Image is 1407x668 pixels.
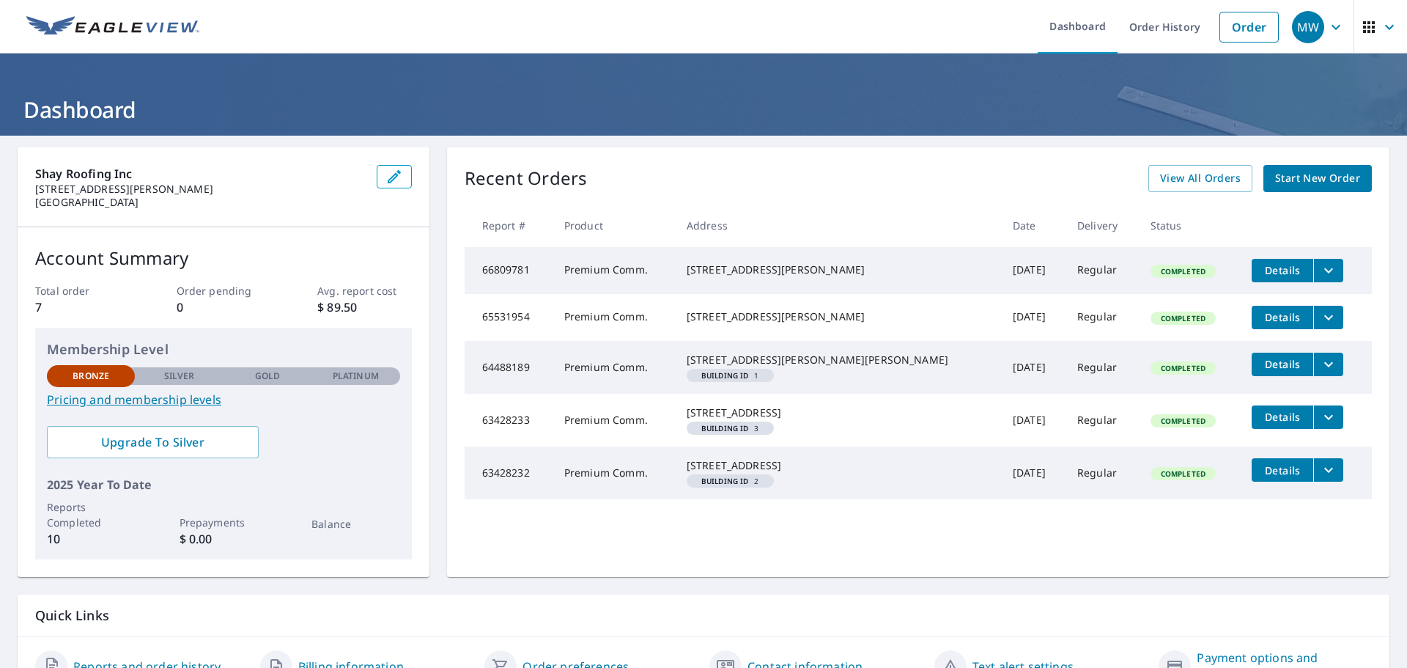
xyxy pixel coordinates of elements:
[687,458,989,473] div: [STREET_ADDRESS]
[553,341,675,394] td: Premium Comm.
[1252,306,1313,329] button: detailsBtn-65531954
[1152,363,1214,373] span: Completed
[465,394,553,447] td: 63428233
[47,476,400,493] p: 2025 Year To Date
[1252,405,1313,429] button: detailsBtn-63428233
[1252,458,1313,482] button: detailsBtn-63428232
[255,370,280,383] p: Gold
[693,425,768,432] span: 3
[1139,204,1241,247] th: Status
[1263,165,1372,192] a: Start New Order
[35,196,365,209] p: [GEOGRAPHIC_DATA]
[1001,247,1066,294] td: [DATE]
[465,341,553,394] td: 64488189
[35,606,1372,625] p: Quick Links
[35,283,129,298] p: Total order
[47,339,400,359] p: Membership Level
[1152,416,1214,426] span: Completed
[47,530,135,548] p: 10
[675,204,1001,247] th: Address
[1001,341,1066,394] td: [DATE]
[164,370,195,383] p: Silver
[465,165,588,192] p: Recent Orders
[693,372,768,379] span: 1
[1148,165,1252,192] a: View All Orders
[553,394,675,447] td: Premium Comm.
[1066,204,1139,247] th: Delivery
[35,298,129,316] p: 7
[1260,357,1304,371] span: Details
[311,516,399,532] p: Balance
[465,447,553,499] td: 63428232
[35,183,365,196] p: [STREET_ADDRESS][PERSON_NAME]
[1219,12,1279,43] a: Order
[1313,405,1343,429] button: filesDropdownBtn-63428233
[553,247,675,294] td: Premium Comm.
[1066,247,1139,294] td: Regular
[73,370,109,383] p: Bronze
[687,405,989,420] div: [STREET_ADDRESS]
[1313,259,1343,282] button: filesDropdownBtn-66809781
[1001,447,1066,499] td: [DATE]
[1260,310,1304,324] span: Details
[1001,294,1066,341] td: [DATE]
[701,477,749,485] em: Building ID
[47,426,259,458] a: Upgrade To Silver
[1313,306,1343,329] button: filesDropdownBtn-65531954
[1152,266,1214,276] span: Completed
[701,372,749,379] em: Building ID
[1292,11,1324,43] div: MW
[465,247,553,294] td: 66809781
[26,16,199,38] img: EV Logo
[1001,204,1066,247] th: Date
[1275,169,1360,188] span: Start New Order
[1260,263,1304,277] span: Details
[1260,410,1304,424] span: Details
[1252,259,1313,282] button: detailsBtn-66809781
[1260,463,1304,477] span: Details
[47,499,135,530] p: Reports Completed
[553,447,675,499] td: Premium Comm.
[687,309,989,324] div: [STREET_ADDRESS][PERSON_NAME]
[1252,353,1313,376] button: detailsBtn-64488189
[1066,447,1139,499] td: Regular
[465,294,553,341] td: 65531954
[687,263,989,277] div: [STREET_ADDRESS][PERSON_NAME]
[553,294,675,341] td: Premium Comm.
[1313,458,1343,482] button: filesDropdownBtn-63428232
[1066,294,1139,341] td: Regular
[317,298,411,316] p: $ 89.50
[59,434,247,450] span: Upgrade To Silver
[1152,469,1214,479] span: Completed
[47,391,400,408] a: Pricing and membership levels
[35,165,365,183] p: Shay Roofing Inc
[1066,394,1139,447] td: Regular
[333,370,379,383] p: Platinum
[180,530,267,548] p: $ 0.00
[1152,313,1214,323] span: Completed
[1313,353,1343,376] button: filesDropdownBtn-64488189
[693,477,768,485] span: 2
[35,245,412,271] p: Account Summary
[701,425,749,432] em: Building ID
[177,283,270,298] p: Order pending
[180,515,267,530] p: Prepayments
[553,204,675,247] th: Product
[1001,394,1066,447] td: [DATE]
[1066,341,1139,394] td: Regular
[1160,169,1241,188] span: View All Orders
[317,283,411,298] p: Avg. report cost
[177,298,270,316] p: 0
[687,353,989,367] div: [STREET_ADDRESS][PERSON_NAME][PERSON_NAME]
[465,204,553,247] th: Report #
[18,95,1389,125] h1: Dashboard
